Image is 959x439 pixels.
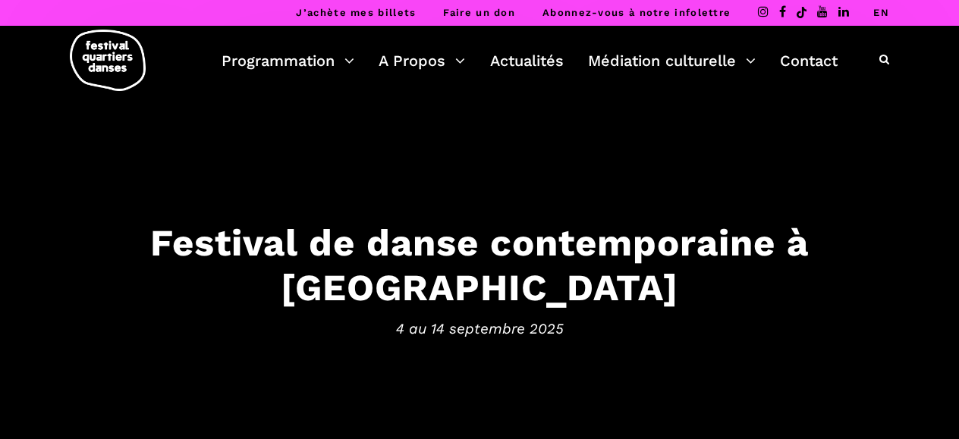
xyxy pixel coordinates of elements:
[490,48,564,74] a: Actualités
[15,221,944,310] h3: Festival de danse contemporaine à [GEOGRAPHIC_DATA]
[588,48,756,74] a: Médiation culturelle
[780,48,838,74] a: Contact
[542,7,731,18] a: Abonnez-vous à notre infolettre
[873,7,889,18] a: EN
[222,48,354,74] a: Programmation
[443,7,515,18] a: Faire un don
[15,317,944,340] span: 4 au 14 septembre 2025
[296,7,416,18] a: J’achète mes billets
[70,30,146,91] img: logo-fqd-med
[379,48,465,74] a: A Propos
